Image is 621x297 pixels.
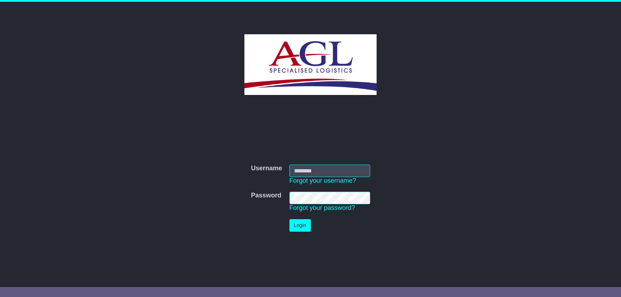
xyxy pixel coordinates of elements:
[289,219,311,232] button: Login
[251,165,282,172] label: Username
[289,177,356,184] a: Forgot your username?
[251,192,281,200] label: Password
[244,34,376,95] img: AGL SPECIALISED LOGISTICS
[289,204,355,211] a: Forgot your password?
